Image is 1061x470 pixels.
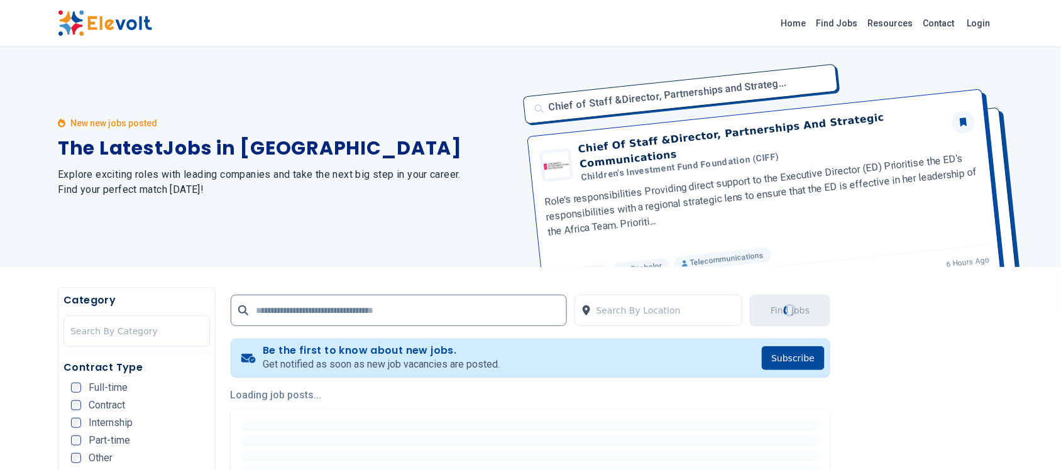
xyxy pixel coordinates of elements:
[89,453,113,463] span: Other
[263,357,500,372] p: Get notified as soon as new job vacancies are posted.
[58,10,152,36] img: Elevolt
[71,383,81,393] input: Full-time
[63,293,210,308] h5: Category
[998,410,1061,470] iframe: Chat Widget
[89,400,125,410] span: Contract
[263,344,500,357] h4: Be the first to know about new jobs.
[863,13,918,33] a: Resources
[918,13,960,33] a: Contact
[960,11,998,36] a: Login
[58,137,515,160] h1: The Latest Jobs in [GEOGRAPHIC_DATA]
[63,360,210,375] h5: Contract Type
[71,453,81,463] input: Other
[89,383,128,393] span: Full-time
[71,418,81,428] input: Internship
[784,304,796,317] div: Loading...
[811,13,863,33] a: Find Jobs
[776,13,811,33] a: Home
[762,346,825,370] button: Subscribe
[231,388,831,403] p: Loading job posts...
[750,295,830,326] button: Find JobsLoading...
[70,117,157,129] p: New new jobs posted
[89,435,130,445] span: Part-time
[89,418,133,428] span: Internship
[58,167,515,197] h2: Explore exciting roles with leading companies and take the next big step in your career. Find you...
[71,435,81,445] input: Part-time
[71,400,81,410] input: Contract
